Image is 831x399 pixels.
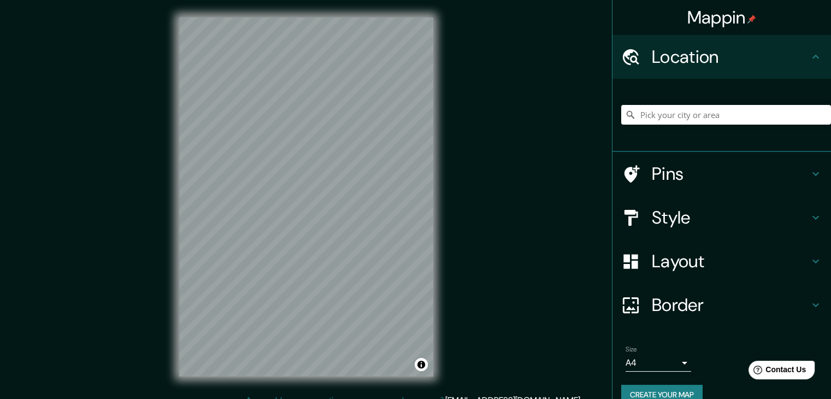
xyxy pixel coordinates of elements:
div: Location [612,35,831,79]
h4: Border [652,294,809,316]
h4: Pins [652,163,809,185]
label: Size [626,345,637,354]
div: Layout [612,239,831,283]
button: Toggle attribution [415,358,428,371]
iframe: Help widget launcher [734,356,819,387]
div: Style [612,196,831,239]
img: pin-icon.png [747,15,756,24]
div: A4 [626,354,691,372]
div: Border [612,283,831,327]
input: Pick your city or area [621,105,831,125]
div: Pins [612,152,831,196]
canvas: Map [179,17,433,377]
h4: Layout [652,250,809,272]
h4: Style [652,207,809,228]
h4: Mappin [687,7,757,28]
h4: Location [652,46,809,68]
